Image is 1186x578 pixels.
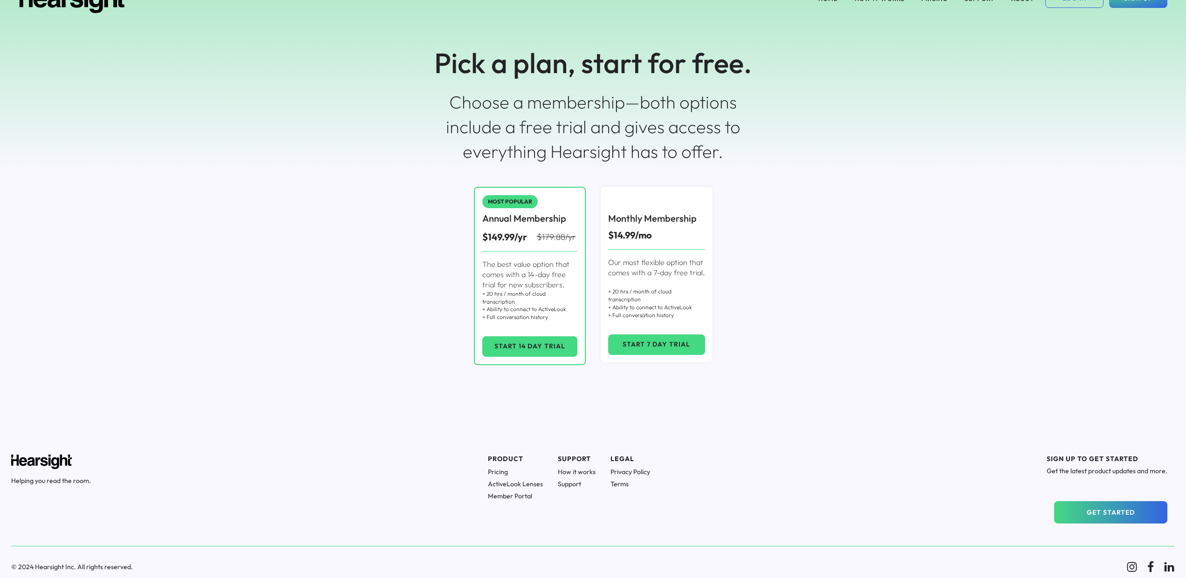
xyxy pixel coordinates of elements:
button: START 14 DAY TRIAL [482,336,577,357]
h1: How it works [558,468,596,476]
h1: Pricing [488,468,543,476]
h1: Terms [610,480,650,488]
div: $149.99/yr [482,231,537,244]
div: LEGAL [610,455,650,464]
div: PRODUCT [488,455,543,464]
div: $14.99/mo [608,229,652,242]
h1: SIGN UP TO GET STARTED [1047,455,1167,463]
s: $179.88/yr [537,231,576,242]
h1: Helping you read the room. [11,476,91,485]
div: Choose a membership—both options include a free trial and gives access to everything Hearsight ha... [442,90,745,164]
div: Annual Membership [482,212,566,225]
h1: Get the latest product updates and more. [1047,467,1167,475]
div: Pick a plan, start for free. [434,43,752,82]
h1: Support [558,480,596,488]
h1: ActiveLook Lenses [488,480,543,488]
div: + 20 hrs / month of cloud transcription + Ability to connect to ActiveLook + Full conversation hi... [482,290,577,321]
img: Hearsight logo [11,455,72,469]
div: + 20 hrs / month of cloud transcription + Ability to connect to ActiveLook + Full conversation hi... [608,288,705,319]
h1: Member Portal [488,492,543,500]
div: Our most flexible option that comes with a 7-day free trial. [608,257,705,278]
div: SUPPORT [558,455,596,464]
button: GET STARTED [1054,501,1167,524]
h1: Privacy Policy [610,468,650,476]
div: MOST POPULAR [488,199,532,204]
div: The best value option that comes with a 14-day free trial for new subscribers. [482,259,577,290]
button: START 7 DAY TRIAL [608,334,705,355]
div: Monthly Membership [608,212,697,225]
h1: © 2024 Hearsight Inc. All rights reserved. [11,563,1115,571]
